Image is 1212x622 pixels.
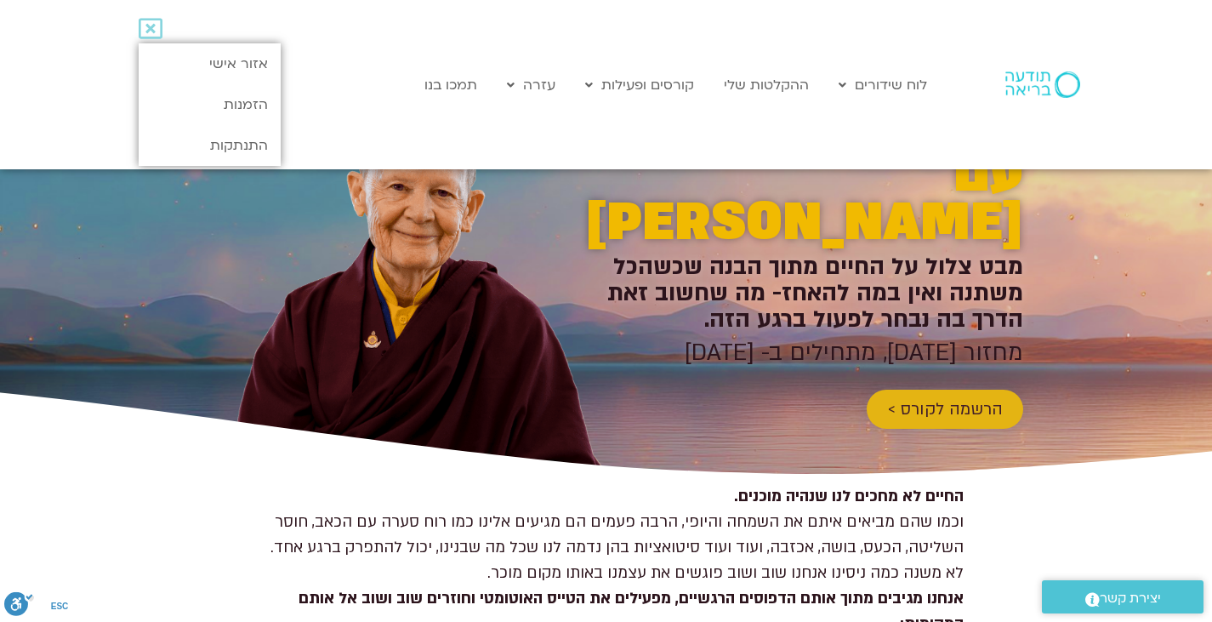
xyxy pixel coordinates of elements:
a: לוח שידורים [830,69,936,101]
a: אזור אישי [139,43,281,84]
a: תמכו בנו [416,69,486,101]
a: ההקלטות שלי [715,69,817,101]
a: קורסים ופעילות [577,69,703,101]
h2: מחזור [DATE], מתחילים ב- [DATE] [572,340,1023,366]
span: יצירת קשר [1100,587,1161,610]
a: התנתקות [139,125,281,166]
a: עזרה [498,69,564,101]
h2: עוברים דרך. עם [PERSON_NAME] [572,102,1023,247]
a: הזמנות [139,84,281,125]
a: הרשמה לקורס > [867,390,1023,429]
strong: החיים לא מחכים לנו שנהיה מוכנים. [734,486,964,507]
h2: מבט צלול על החיים מתוך הבנה שכשהכל משתנה ואין במה להאחז- מה שחשוב זאת הדרך בה נבחר לפעול ברגע הזה. [572,254,1023,333]
a: יצירת קשר [1042,580,1203,613]
span: הרשמה לקורס > [887,400,1003,419]
img: תודעה בריאה [1005,71,1080,97]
